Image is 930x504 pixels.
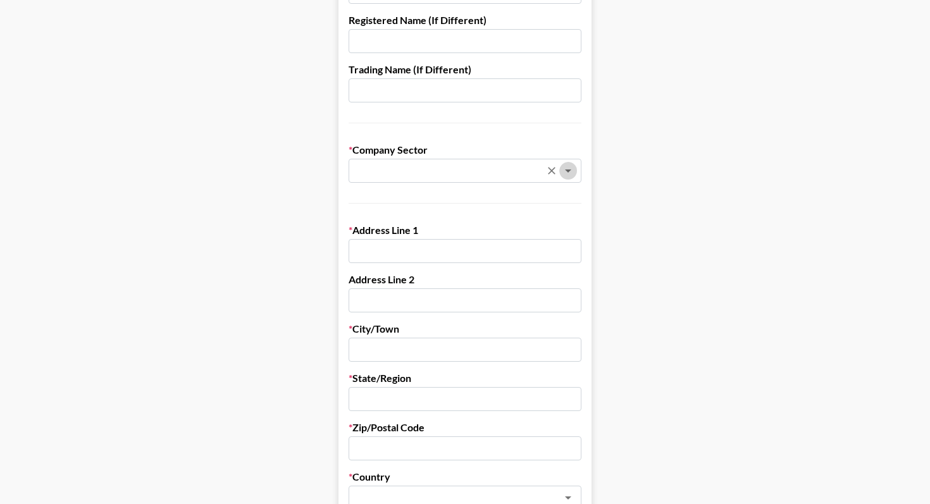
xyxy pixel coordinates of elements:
label: Registered Name (If Different) [349,14,581,27]
button: Clear [543,162,561,180]
button: Open [559,162,577,180]
label: Country [349,470,581,483]
label: City/Town [349,323,581,335]
label: Address Line 1 [349,224,581,237]
label: Address Line 2 [349,273,581,286]
label: Company Sector [349,144,581,156]
label: Zip/Postal Code [349,421,581,434]
label: State/Region [349,372,581,384]
label: Trading Name (If Different) [349,63,581,76]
